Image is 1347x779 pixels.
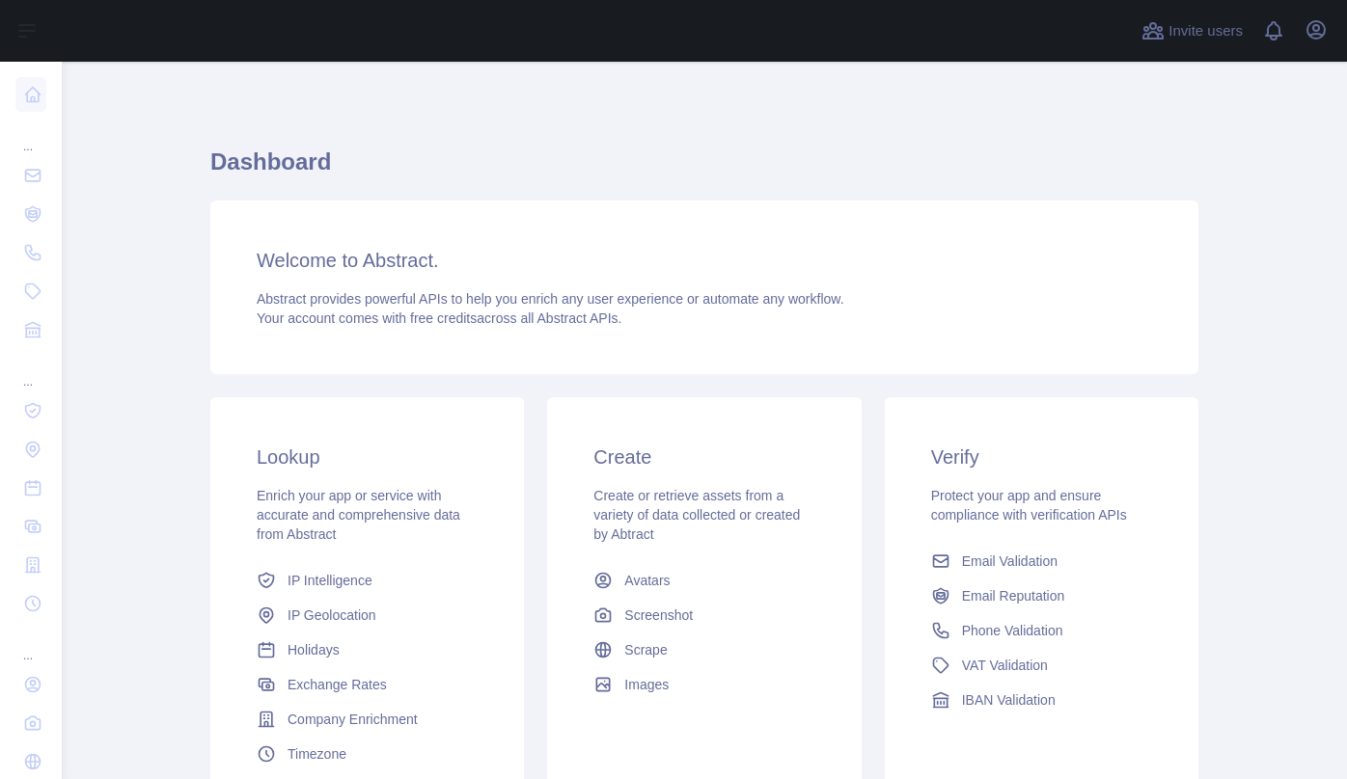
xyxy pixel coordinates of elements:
span: Protect your app and ensure compliance with verification APIs [931,488,1127,523]
span: Abstract provides powerful APIs to help you enrich any user experience or automate any workflow. [257,291,844,307]
h3: Create [593,443,814,470]
span: Invite users [1168,20,1243,42]
a: Scrape [586,632,822,667]
div: ... [15,351,46,389]
a: Email Validation [923,544,1160,578]
a: Exchange Rates [249,667,485,702]
h1: Dashboard [210,147,1198,193]
span: Screenshot [624,605,693,625]
span: Timezone [288,744,346,764]
a: Images [586,667,822,702]
span: Email Reputation [962,586,1065,605]
span: IBAN Validation [962,690,1056,710]
span: Avatars [624,571,670,590]
a: IP Geolocation [249,598,485,632]
span: Phone Validation [962,621,1063,640]
a: Phone Validation [923,613,1160,648]
span: Holidays [288,640,340,659]
a: IBAN Validation [923,683,1160,717]
div: ... [15,116,46,154]
a: Email Reputation [923,578,1160,613]
div: ... [15,625,46,663]
span: Images [624,675,669,694]
span: Enrich your app or service with accurate and comprehensive data from Abstract [257,488,460,542]
span: Scrape [624,640,667,659]
a: IP Intelligence [249,563,485,598]
a: Screenshot [586,598,822,632]
a: Avatars [586,563,822,598]
span: VAT Validation [962,656,1048,675]
a: Timezone [249,737,485,771]
span: IP Intelligence [288,571,372,590]
span: IP Geolocation [288,605,376,625]
span: Email Validation [962,551,1058,571]
a: VAT Validation [923,648,1160,683]
span: Create or retrieve assets from a variety of data collected or created by Abtract [593,488,800,542]
h3: Welcome to Abstract. [257,247,1152,274]
h3: Lookup [257,443,478,470]
span: Exchange Rates [288,675,387,694]
button: Invite users [1138,15,1247,46]
span: Your account comes with across all Abstract APIs. [257,310,621,326]
span: free credits [410,310,477,326]
a: Company Enrichment [249,702,485,737]
h3: Verify [931,443,1152,470]
span: Company Enrichment [288,710,418,729]
a: Holidays [249,632,485,667]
